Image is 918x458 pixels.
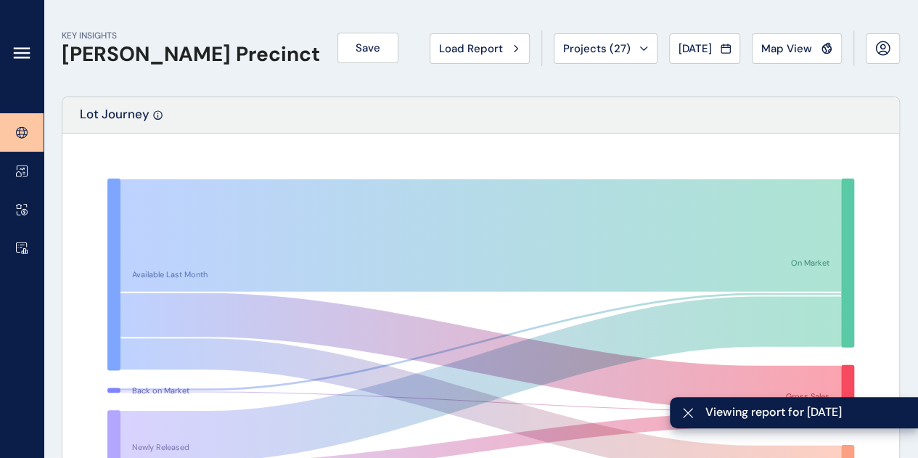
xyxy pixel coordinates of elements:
[679,41,712,56] span: [DATE]
[554,33,657,64] button: Projects (27)
[62,42,320,67] h1: [PERSON_NAME] Precinct
[356,41,380,55] span: Save
[669,33,740,64] button: [DATE]
[62,30,320,42] p: KEY INSIGHTS
[337,33,398,63] button: Save
[761,41,812,56] span: Map View
[705,404,906,420] span: Viewing report for [DATE]
[80,106,149,133] p: Lot Journey
[430,33,530,64] button: Load Report
[752,33,842,64] button: Map View
[439,41,503,56] span: Load Report
[563,41,631,56] span: Projects ( 27 )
